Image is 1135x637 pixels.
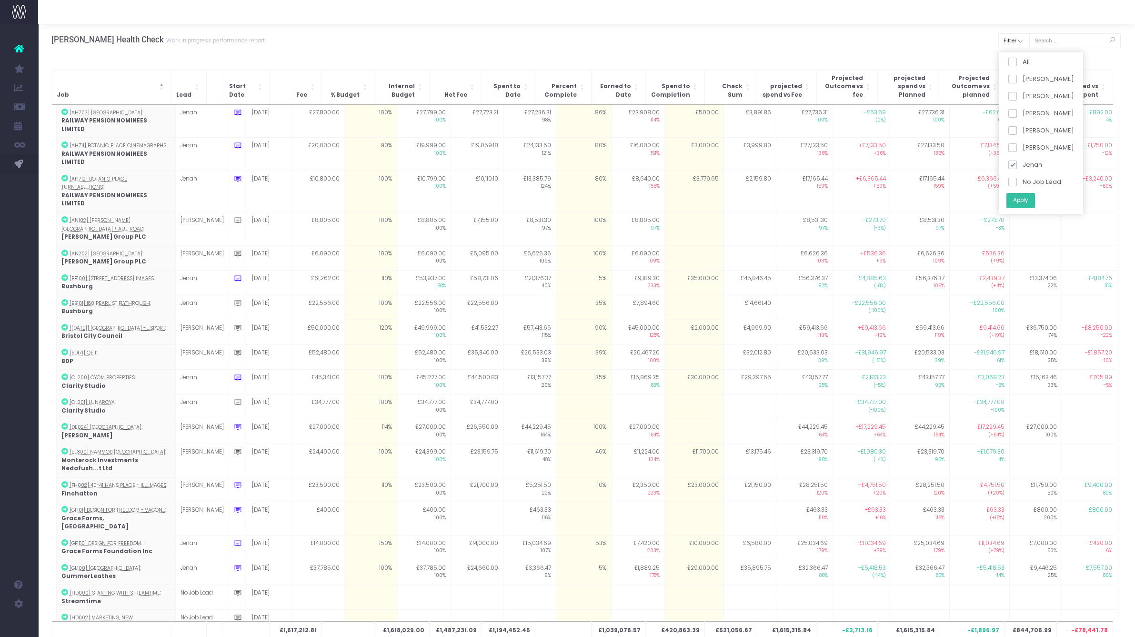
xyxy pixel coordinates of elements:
td: : [56,138,175,171]
td: £463.33 [776,502,833,536]
td: £15,163.46 [1010,370,1062,394]
td: £8,531.30 [891,212,949,246]
span: -£1,750.00 [1085,142,1112,150]
td: [DATE] [247,270,292,295]
th: % Budget: Activate to sort: Activate to sort [322,69,374,104]
td: £3,891.86 [723,105,776,138]
button: Filter [998,33,1030,48]
td: £45,000.00 [611,320,665,344]
td: 10% [556,477,611,502]
td: 100% [556,212,611,246]
span: Spent to Date [487,82,521,99]
td: : [56,477,175,502]
td: Jenan [175,138,229,171]
td: £6,626.36 [503,245,556,270]
td: £30,000.00 [665,370,723,394]
td: 120% [344,320,397,344]
td: £2,159.80 [723,171,776,212]
td: £24,660.00 [451,560,503,585]
td: £49,999.00 [397,320,451,344]
span: 136% [781,150,828,157]
td: 100% [344,560,397,585]
td: £56,376.37 [776,270,833,295]
th: Percent Complete: Activate to sort: Activate to sort [535,69,591,104]
td: £27,133.50 [776,138,833,171]
td: £4,999.90 [723,320,776,344]
td: £25,034.69 [776,535,833,560]
td: £8,805.00 [397,212,451,246]
td: £14,000.00 [397,535,451,560]
td: £11,619.70 [503,444,556,477]
span: 136% [896,150,944,157]
td: 100% [344,245,397,270]
td: £1,889.25 [611,560,665,585]
td: [DATE] [247,295,292,320]
td: £5,251.50 [503,477,556,502]
td: Jenan [175,394,229,419]
td: £9,189.30 [611,270,665,295]
td: £35,000.00 [665,270,723,295]
td: £400.00 [397,502,451,536]
td: [DATE] [247,138,292,171]
th: Job: Activate to invert sorting: Activate to invert sorting [52,69,171,104]
td: £500.00 [665,105,723,138]
td: £59,413.66 [891,320,949,344]
td: £8,640.00 [611,171,665,212]
span: (0%) [838,117,886,124]
span: +£6,365.44 [856,175,886,183]
td: £20,533.03 [776,345,833,370]
td: £2,000.00 [665,320,723,344]
span: Spend to Completion [651,82,690,99]
td: £41,532.27 [451,320,503,344]
td: £463.33 [891,502,949,536]
td: £43,157.77 [891,370,949,394]
label: [PERSON_NAME] [1008,143,1074,152]
td: £34,777.00 [292,394,344,419]
td: £11,750.00 [1010,477,1062,502]
td: £17,165.44 [891,171,949,212]
td: £16,000.00 [611,138,665,171]
td: Jenan [175,105,229,138]
td: £44,229.45 [503,419,556,444]
td: [DATE] [247,171,292,212]
td: Jenan [175,295,229,320]
td: £10,800.00 [292,171,344,212]
span: Earned to Date [596,82,631,99]
span: 100% [402,150,446,157]
td: £8,531.30 [503,212,556,246]
td: Jenan [175,560,229,585]
td: : [56,212,175,246]
td: £15,869.35 [611,370,665,394]
td: [PERSON_NAME] [175,419,229,444]
td: £13,175.46 [723,444,776,477]
td: 100% [344,171,397,212]
span: 100% [781,117,828,124]
td: £8,531.30 [776,212,833,246]
td: £34,777.00 [451,394,503,419]
td: £23,500.00 [292,477,344,502]
span: £7,134.50 [981,142,1004,150]
td: 35% [556,370,611,394]
td: £6,580.00 [723,535,776,560]
td: £2,350.00 [611,477,665,502]
td: [DATE] [247,320,292,344]
th: Projected Outcome vs planned: Activate to sort: Activate to sort [940,69,1004,104]
td: £52,480.00 [292,345,344,370]
td: [DATE] [247,105,292,138]
td: £17,165.44 [776,171,833,212]
td: £24,400.00 [292,444,344,477]
td: £9,446.25 [1010,560,1062,585]
td: : [56,295,175,320]
td: £36,750.00 [1010,320,1062,344]
td: 80% [556,138,611,171]
td: £45,227.00 [397,370,451,394]
td: £61,262.00 [292,270,344,295]
td: Jenan [175,370,229,394]
span: (+36%) [954,150,1004,157]
td: 100% [556,245,611,270]
td: £11,700.00 [665,444,723,477]
td: £29,397.55 [723,370,776,394]
td: 90% [344,138,397,171]
td: £44,229.45 [891,419,949,444]
td: £43,157.77 [776,370,833,394]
